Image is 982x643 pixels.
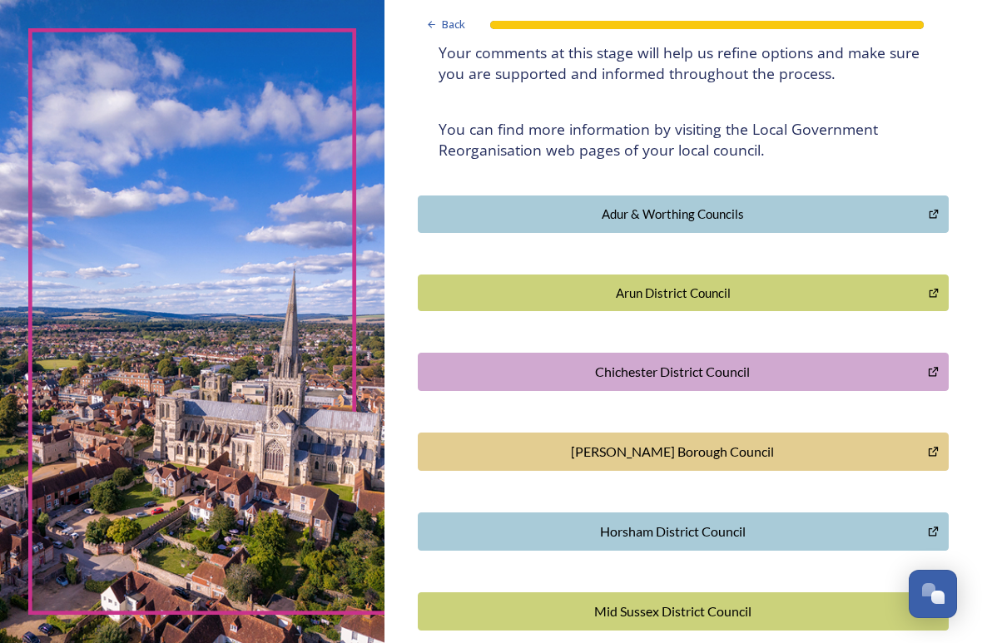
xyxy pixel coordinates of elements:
[427,522,919,542] div: Horsham District Council
[909,570,957,618] button: Open Chat
[418,195,949,233] button: Adur & Worthing Councils
[442,17,465,32] span: Back
[427,284,920,303] div: Arun District Council
[439,42,928,84] h4: Your comments at this stage will help us refine options and make sure you are supported and infor...
[427,205,920,224] div: Adur & Worthing Councils
[418,433,949,471] button: Crawley Borough Council
[427,442,919,462] div: [PERSON_NAME] Borough Council
[418,275,949,312] button: Arun District Council
[418,353,949,391] button: Chichester District Council
[418,592,949,631] button: Mid Sussex District Council
[427,362,919,382] div: Chichester District Council
[439,119,928,161] h4: You can find more information by visiting the Local Government Reorganisation web pages of your l...
[427,601,919,621] div: Mid Sussex District Council
[418,512,949,551] button: Horsham District Council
